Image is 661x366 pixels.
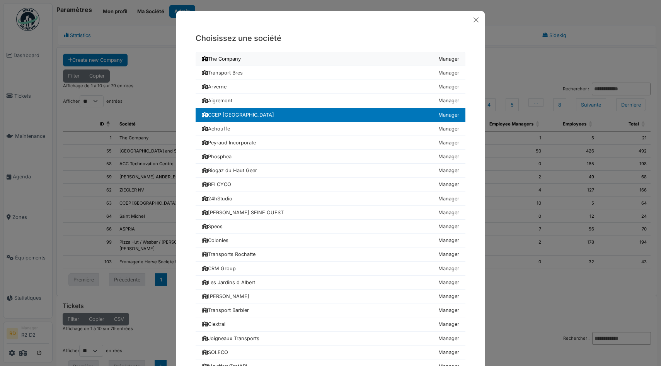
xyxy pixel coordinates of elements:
[438,97,459,104] div: Manager
[438,125,459,132] div: Manager
[196,178,465,191] a: BELCYCO Manager
[196,94,465,108] a: Aigremont Manager
[196,136,465,150] a: Peyraud Incorporate Manager
[196,234,465,247] a: Colonies Manager
[196,32,465,44] h5: Choisissez une société
[196,262,465,276] a: CRM Group Manager
[438,55,459,63] div: Manager
[202,307,249,314] div: Transport Barbier
[202,69,243,76] div: Transport Bres
[202,153,232,160] div: Phosphea
[202,265,236,272] div: CRM Group
[202,335,259,342] div: Joigneaux Transports
[202,251,256,258] div: Transports Rochatte
[202,279,255,286] div: Les Jardins d Albert
[202,55,241,63] div: The Company
[202,195,232,202] div: 24hStudio
[438,83,459,90] div: Manager
[202,83,227,90] div: Arverne
[202,293,249,300] div: [PERSON_NAME]
[196,332,465,346] a: Joigneaux Transports Manager
[202,209,284,216] div: [PERSON_NAME] SEINE OUEST
[202,349,228,356] div: SOLECO
[202,139,256,146] div: Peyraud Incorporate
[438,153,459,160] div: Manager
[196,108,465,122] a: CCEP [GEOGRAPHIC_DATA] Manager
[470,14,482,25] button: Close
[438,111,459,119] div: Manager
[196,303,465,317] a: Transport Barbier Manager
[202,223,223,230] div: Speos
[196,164,465,178] a: Biogaz du Haut Geer Manager
[202,125,230,132] div: Achouffe
[438,279,459,286] div: Manager
[438,69,459,76] div: Manager
[438,293,459,300] div: Manager
[438,251,459,258] div: Manager
[438,181,459,188] div: Manager
[202,111,274,119] div: CCEP [GEOGRAPHIC_DATA]
[196,206,465,220] a: [PERSON_NAME] SEINE OUEST Manager
[202,320,225,328] div: Clextral
[202,181,231,188] div: BELCYCO
[438,307,459,314] div: Manager
[438,167,459,174] div: Manager
[196,52,465,66] a: The Company Manager
[196,192,465,206] a: 24hStudio Manager
[196,346,465,359] a: SOLECO Manager
[438,349,459,356] div: Manager
[438,237,459,244] div: Manager
[202,167,257,174] div: Biogaz du Haut Geer
[438,223,459,230] div: Manager
[196,276,465,290] a: Les Jardins d Albert Manager
[196,317,465,331] a: Clextral Manager
[196,66,465,80] a: Transport Bres Manager
[438,209,459,216] div: Manager
[202,97,232,104] div: Aigremont
[202,237,228,244] div: Colonies
[196,122,465,136] a: Achouffe Manager
[438,195,459,202] div: Manager
[196,247,465,261] a: Transports Rochatte Manager
[438,139,459,146] div: Manager
[196,220,465,234] a: Speos Manager
[438,335,459,342] div: Manager
[196,80,465,94] a: Arverne Manager
[438,320,459,328] div: Manager
[196,150,465,164] a: Phosphea Manager
[438,265,459,272] div: Manager
[196,290,465,303] a: [PERSON_NAME] Manager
